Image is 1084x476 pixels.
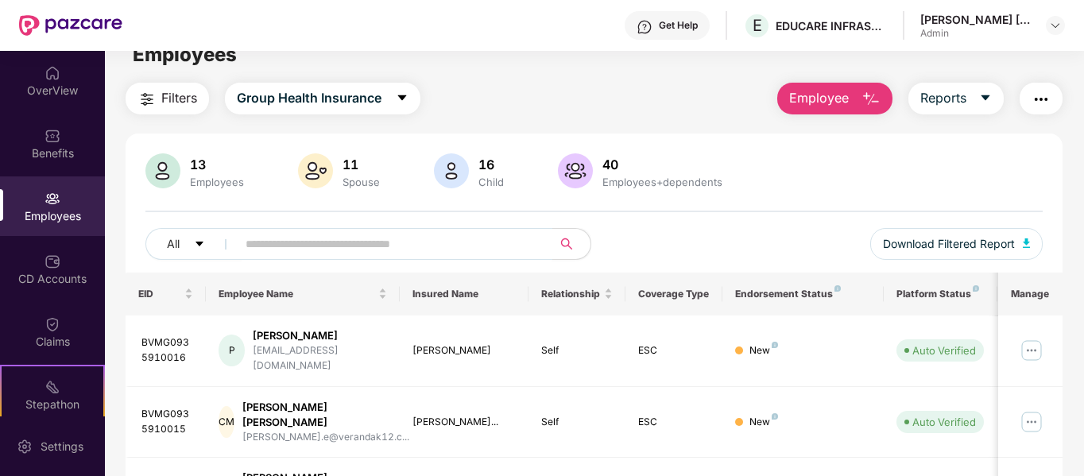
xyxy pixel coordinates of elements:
div: Stepathon [2,397,103,412]
div: Spouse [339,176,383,188]
span: E [753,16,762,35]
th: Coverage Type [625,273,722,315]
button: Employee [777,83,892,114]
span: caret-down [396,91,408,106]
span: Employee [789,88,849,108]
div: Auto Verified [912,342,976,358]
div: Get Help [659,19,698,32]
span: Employee Name [219,288,375,300]
button: Reportscaret-down [908,83,1004,114]
span: caret-down [979,91,992,106]
div: ESC [638,343,710,358]
img: svg+xml;base64,PHN2ZyB4bWxucz0iaHR0cDovL3d3dy53My5vcmcvMjAwMC9zdmciIHhtbG5zOnhsaW5rPSJodHRwOi8vd3... [145,153,180,188]
div: 13 [187,157,247,172]
div: [EMAIL_ADDRESS][DOMAIN_NAME] [253,343,387,373]
img: svg+xml;base64,PHN2ZyB4bWxucz0iaHR0cDovL3d3dy53My5vcmcvMjAwMC9zdmciIHdpZHRoPSIyNCIgaGVpZ2h0PSIyNC... [1032,90,1051,109]
button: Allcaret-down [145,228,242,260]
div: Self [541,415,613,430]
div: ESC [638,415,710,430]
button: search [552,228,591,260]
div: Employees+dependents [599,176,726,188]
div: Endorsement Status [735,288,871,300]
div: [PERSON_NAME]... [412,415,517,430]
span: Employees [133,43,237,66]
span: caret-down [194,238,205,251]
img: svg+xml;base64,PHN2ZyB4bWxucz0iaHR0cDovL3d3dy53My5vcmcvMjAwMC9zdmciIHhtbG5zOnhsaW5rPSJodHRwOi8vd3... [434,153,469,188]
button: Group Health Insurancecaret-down [225,83,420,114]
th: Employee Name [206,273,400,315]
div: Self [541,343,613,358]
img: svg+xml;base64,PHN2ZyB4bWxucz0iaHR0cDovL3d3dy53My5vcmcvMjAwMC9zdmciIHhtbG5zOnhsaW5rPSJodHRwOi8vd3... [558,153,593,188]
div: EDUCARE INFRASTRUCTURE SERVICES PRIVATE [776,18,887,33]
button: Filters [126,83,209,114]
span: Group Health Insurance [237,88,381,108]
img: svg+xml;base64,PHN2ZyBpZD0iQ2xhaW0iIHhtbG5zPSJodHRwOi8vd3d3LnczLm9yZy8yMDAwL3N2ZyIgd2lkdGg9IjIwIi... [45,316,60,332]
img: svg+xml;base64,PHN2ZyB4bWxucz0iaHR0cDovL3d3dy53My5vcmcvMjAwMC9zdmciIHdpZHRoPSI4IiBoZWlnaHQ9IjgiIH... [834,285,841,292]
img: svg+xml;base64,PHN2ZyB4bWxucz0iaHR0cDovL3d3dy53My5vcmcvMjAwMC9zdmciIHdpZHRoPSI4IiBoZWlnaHQ9IjgiIH... [973,285,979,292]
div: CM [219,406,234,438]
img: svg+xml;base64,PHN2ZyB4bWxucz0iaHR0cDovL3d3dy53My5vcmcvMjAwMC9zdmciIHdpZHRoPSIyMSIgaGVpZ2h0PSIyMC... [45,379,60,395]
div: [PERSON_NAME] [PERSON_NAME] [242,400,409,430]
div: Admin [920,27,1032,40]
div: New [749,415,778,430]
div: [PERSON_NAME] [PERSON_NAME] [920,12,1032,27]
img: svg+xml;base64,PHN2ZyB4bWxucz0iaHR0cDovL3d3dy53My5vcmcvMjAwMC9zdmciIHhtbG5zOnhsaW5rPSJodHRwOi8vd3... [861,90,881,109]
div: BVMG0935910015 [141,407,194,437]
img: svg+xml;base64,PHN2ZyBpZD0iU2V0dGluZy0yMHgyMCIgeG1sbnM9Imh0dHA6Ly93d3cudzMub3JnLzIwMDAvc3ZnIiB3aW... [17,439,33,455]
img: svg+xml;base64,PHN2ZyB4bWxucz0iaHR0cDovL3d3dy53My5vcmcvMjAwMC9zdmciIHhtbG5zOnhsaW5rPSJodHRwOi8vd3... [298,153,333,188]
div: 16 [475,157,507,172]
span: search [552,238,583,250]
img: svg+xml;base64,PHN2ZyB4bWxucz0iaHR0cDovL3d3dy53My5vcmcvMjAwMC9zdmciIHhtbG5zOnhsaW5rPSJodHRwOi8vd3... [1023,238,1031,248]
span: Download Filtered Report [883,235,1015,253]
div: New [749,343,778,358]
span: All [167,235,180,253]
img: New Pazcare Logo [19,15,122,36]
th: Relationship [528,273,625,315]
div: P [219,335,245,366]
div: [PERSON_NAME].e@verandak12.c... [242,430,409,445]
div: Settings [36,439,88,455]
div: Platform Status [896,288,984,300]
span: Reports [920,88,966,108]
img: svg+xml;base64,PHN2ZyBpZD0iSG9tZSIgeG1sbnM9Imh0dHA6Ly93d3cudzMub3JnLzIwMDAvc3ZnIiB3aWR0aD0iMjAiIG... [45,65,60,81]
div: 40 [599,157,726,172]
div: Child [475,176,507,188]
div: BVMG0935910016 [141,335,194,366]
img: svg+xml;base64,PHN2ZyB4bWxucz0iaHR0cDovL3d3dy53My5vcmcvMjAwMC9zdmciIHdpZHRoPSIyNCIgaGVpZ2h0PSIyNC... [137,90,157,109]
img: svg+xml;base64,PHN2ZyBpZD0iQmVuZWZpdHMiIHhtbG5zPSJodHRwOi8vd3d3LnczLm9yZy8yMDAwL3N2ZyIgd2lkdGg9Ij... [45,128,60,144]
div: [PERSON_NAME] [253,328,387,343]
img: svg+xml;base64,PHN2ZyBpZD0iQ0RfQWNjb3VudHMiIGRhdGEtbmFtZT0iQ0QgQWNjb3VudHMiIHhtbG5zPSJodHRwOi8vd3... [45,253,60,269]
div: Employees [187,176,247,188]
span: Relationship [541,288,601,300]
img: svg+xml;base64,PHN2ZyB4bWxucz0iaHR0cDovL3d3dy53My5vcmcvMjAwMC9zdmciIHdpZHRoPSI4IiBoZWlnaHQ9IjgiIH... [772,342,778,348]
img: manageButton [1019,409,1044,435]
img: svg+xml;base64,PHN2ZyBpZD0iRW1wbG95ZWVzIiB4bWxucz0iaHR0cDovL3d3dy53My5vcmcvMjAwMC9zdmciIHdpZHRoPS... [45,191,60,207]
button: Download Filtered Report [870,228,1043,260]
img: svg+xml;base64,PHN2ZyBpZD0iRHJvcGRvd24tMzJ4MzIiIHhtbG5zPSJodHRwOi8vd3d3LnczLm9yZy8yMDAwL3N2ZyIgd2... [1049,19,1062,32]
th: EID [126,273,207,315]
th: Manage [998,273,1063,315]
div: [PERSON_NAME] [412,343,517,358]
img: svg+xml;base64,PHN2ZyB4bWxucz0iaHR0cDovL3d3dy53My5vcmcvMjAwMC9zdmciIHdpZHRoPSI4IiBoZWlnaHQ9IjgiIH... [772,413,778,420]
th: Insured Name [400,273,529,315]
div: Auto Verified [912,414,976,430]
img: svg+xml;base64,PHN2ZyBpZD0iSGVscC0zMngzMiIgeG1sbnM9Imh0dHA6Ly93d3cudzMub3JnLzIwMDAvc3ZnIiB3aWR0aD... [637,19,652,35]
img: manageButton [1019,338,1044,363]
span: Filters [161,88,197,108]
div: 11 [339,157,383,172]
span: EID [138,288,182,300]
